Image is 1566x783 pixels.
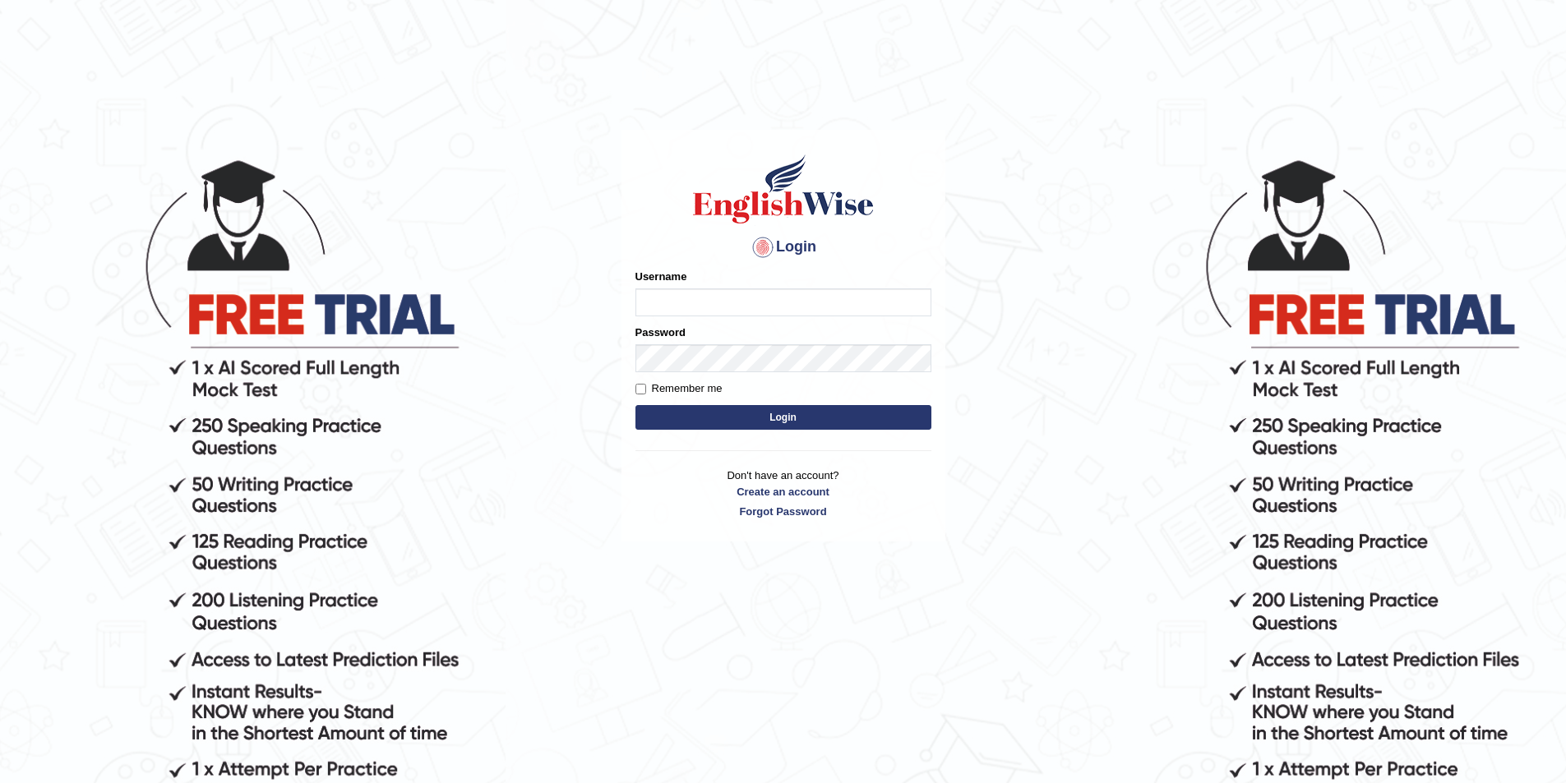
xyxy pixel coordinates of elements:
[635,325,686,340] label: Password
[635,467,931,518] p: Don't have an account?
[635,405,931,430] button: Login
[635,234,931,260] h4: Login
[635,380,723,397] label: Remember me
[635,484,931,500] a: Create an account
[635,269,687,284] label: Username
[690,152,877,226] img: Logo of English Wise sign in for intelligent practice with AI
[635,384,646,394] input: Remember me
[635,504,931,519] a: Forgot Password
